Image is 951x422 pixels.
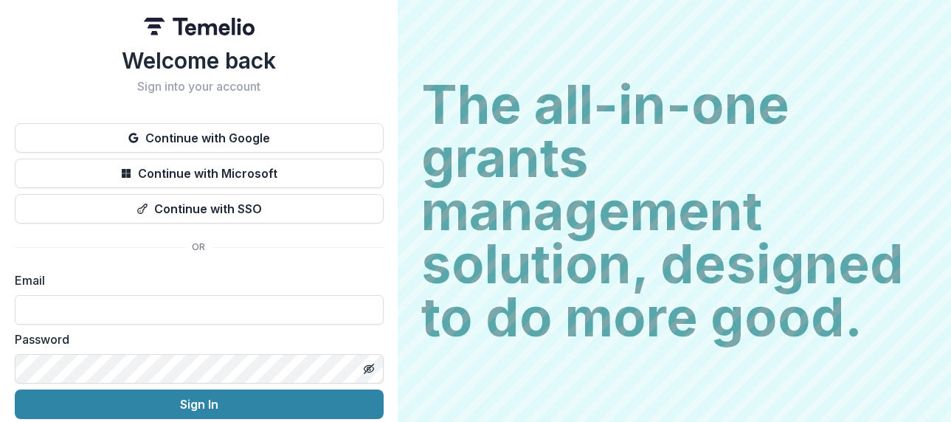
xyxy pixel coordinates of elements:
label: Email [15,271,375,289]
button: Sign In [15,390,384,419]
h1: Welcome back [15,47,384,74]
label: Password [15,331,375,348]
button: Continue with SSO [15,194,384,224]
button: Toggle password visibility [357,357,381,381]
h2: Sign into your account [15,80,384,94]
img: Temelio [144,18,255,35]
button: Continue with Google [15,123,384,153]
button: Continue with Microsoft [15,159,384,188]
